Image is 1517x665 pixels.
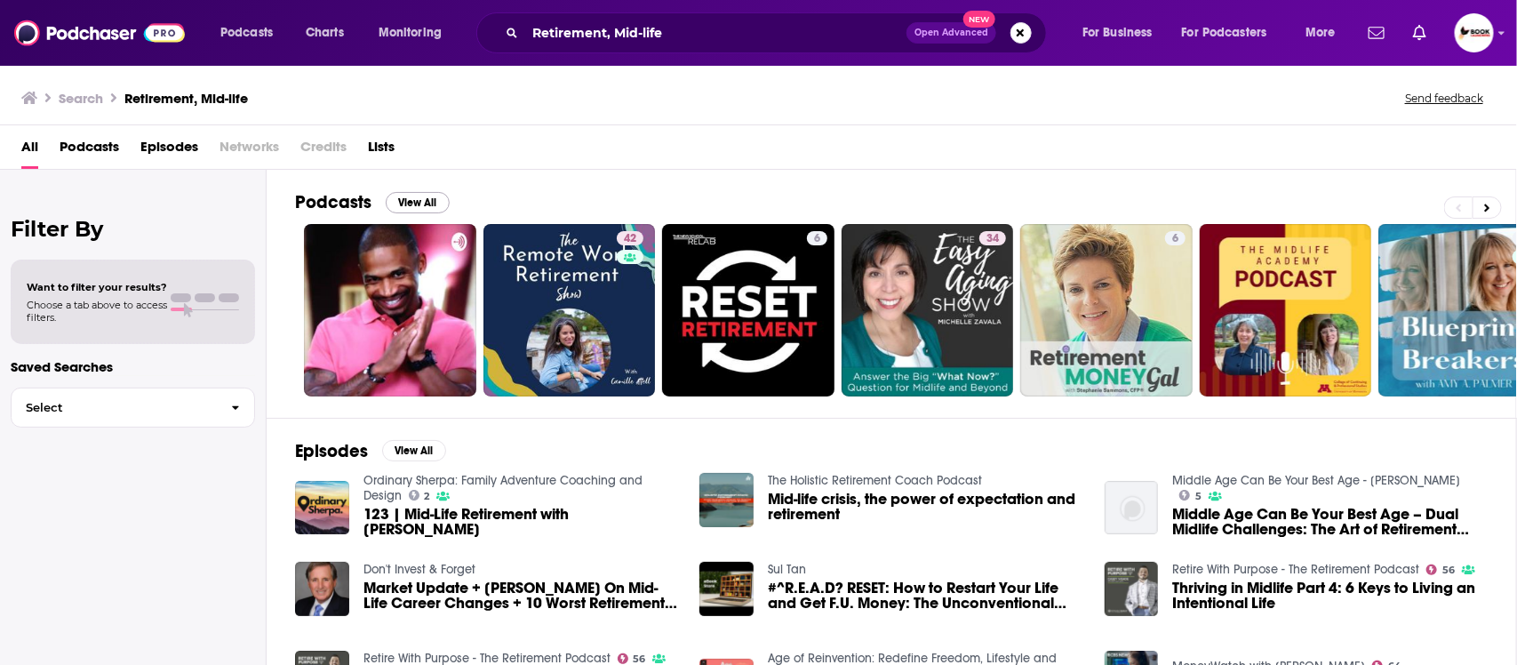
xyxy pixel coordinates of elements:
span: 42 [624,230,636,248]
a: 2 [409,490,430,501]
span: Podcasts [220,20,273,45]
img: Mid-life crisis, the power of expectation and retirement [699,473,754,527]
div: Search podcasts, credits, & more... [493,12,1064,53]
span: 56 [1442,566,1455,574]
a: Retire With Purpose - The Retirement Podcast [1172,562,1419,577]
button: Select [11,388,255,428]
a: Mid-life crisis, the power of expectation and retirement [768,492,1083,522]
a: 42 [617,231,643,245]
h3: Search [59,90,103,107]
a: EpisodesView All [295,440,446,462]
button: View All [382,440,446,461]
a: The Holistic Retirement Coach Podcast [768,473,982,488]
h3: Retirement, Mid-life [124,90,248,107]
img: #^R.E.A.D? RESET: How to Restart Your Life and Get F.U. Money: The Unconventional Early Retiremen... [699,562,754,616]
img: User Profile [1455,13,1494,52]
span: 56 [633,655,645,663]
h2: Filter By [11,216,255,242]
span: Market Update + [PERSON_NAME] On Mid-Life Career Changes + 10 Worst Retirement Mistakes To Avoid [363,581,679,611]
a: 123 | Mid-Life Retirement with Brent Dusek [363,507,679,537]
a: Show notifications dropdown [1406,18,1433,48]
a: Middle Age Can Be Your Best Age - Roy Richards [1172,473,1460,488]
button: open menu [208,19,296,47]
button: open menu [366,19,465,47]
span: New [963,11,995,28]
a: PodcastsView All [295,191,450,213]
a: 34 [979,231,1006,245]
button: Show profile menu [1455,13,1494,52]
span: 6 [1172,230,1178,248]
img: Thriving in Midlife Part 4: 6 Keys to Living an Intentional Life [1105,562,1159,616]
a: All [21,132,38,169]
h2: Podcasts [295,191,371,213]
span: 6 [814,230,820,248]
a: 6 [662,224,834,397]
a: 42 [483,224,656,397]
span: 2 [424,493,429,501]
span: Select [12,402,217,413]
a: Episodes [140,132,198,169]
button: Send feedback [1400,91,1489,106]
button: View All [386,192,450,213]
a: Sul Tan [768,562,806,577]
a: 6 [1165,231,1186,245]
p: Saved Searches [11,358,255,375]
button: open menu [1070,19,1175,47]
span: For Business [1082,20,1153,45]
a: Charts [294,19,355,47]
span: More [1305,20,1336,45]
button: Open AdvancedNew [906,22,996,44]
a: Thriving in Midlife Part 4: 6 Keys to Living an Intentional Life [1172,581,1488,611]
span: Choose a tab above to access filters. [27,299,167,324]
a: Don't Invest & Forget [363,562,475,577]
img: 123 | Mid-Life Retirement with Brent Dusek [295,481,349,535]
a: 34 [842,224,1014,397]
span: 34 [986,230,999,248]
span: Charts [306,20,344,45]
a: Podcasts [60,132,119,169]
button: open menu [1293,19,1358,47]
span: Open Advanced [914,28,988,37]
a: #^R.E.A.D? RESET: How to Restart Your Life and Get F.U. Money: The Unconventional Early Retiremen... [768,581,1083,611]
span: Monitoring [379,20,442,45]
img: Market Update + Linda Hoff On Mid-Life Career Changes + 10 Worst Retirement Mistakes To Avoid [295,562,349,616]
input: Search podcasts, credits, & more... [525,19,906,47]
span: Want to filter your results? [27,281,167,293]
span: For Podcasters [1182,20,1267,45]
a: Ordinary Sherpa: Family Adventure Coaching and Design [363,473,643,503]
img: Middle Age Can Be Your Best Age – Dual Midlife Challenges: The Art of Retirement and End-of-Life ... [1105,481,1159,535]
a: Lists [368,132,395,169]
span: Logged in as BookLaunchers [1455,13,1494,52]
a: 6 [1020,224,1193,397]
a: Show notifications dropdown [1361,18,1392,48]
a: 5 [1179,490,1202,501]
h2: Episodes [295,440,368,462]
span: Credits [300,132,347,169]
span: 123 | Mid-Life Retirement with [PERSON_NAME] [363,507,679,537]
img: Podchaser - Follow, Share and Rate Podcasts [14,16,185,50]
span: Networks [220,132,279,169]
a: 6 [807,231,827,245]
a: 56 [1426,565,1455,575]
a: 56 [618,653,646,664]
button: open menu [1170,19,1293,47]
span: 5 [1195,493,1202,501]
a: Middle Age Can Be Your Best Age – Dual Midlife Challenges: The Art of Retirement and End-of-Life ... [1172,507,1488,537]
a: Market Update + Linda Hoff On Mid-Life Career Changes + 10 Worst Retirement Mistakes To Avoid [363,581,679,611]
